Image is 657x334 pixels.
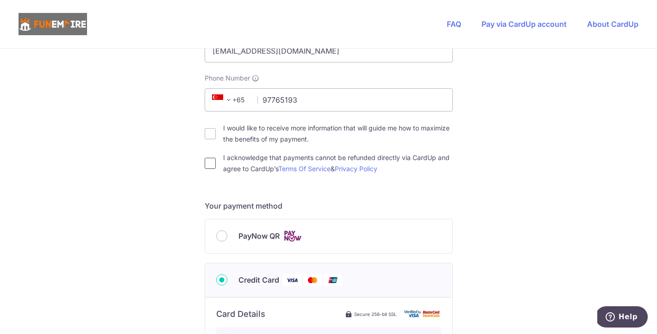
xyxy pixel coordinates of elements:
[278,165,331,173] a: Terms Of Service
[223,152,453,174] label: I acknowledge that payments cannot be refunded directly via CardUp and agree to CardUp’s &
[283,274,301,286] img: Visa
[223,123,453,145] label: I would like to receive more information that will guide me how to maximize the benefits of my pa...
[597,306,648,329] iframe: Opens a widget where you can find more information
[324,274,342,286] img: Union Pay
[587,19,638,29] a: About CardUp
[209,94,251,105] span: +65
[216,309,265,320] h6: Card Details
[205,74,250,83] span: Phone Number
[303,274,322,286] img: Mastercard
[212,94,234,105] span: +65
[216,274,441,286] div: Credit Card Visa Mastercard Union Pay
[283,230,302,242] img: Cards logo
[335,165,377,173] a: Privacy Policy
[482,19,567,29] a: Pay via CardUp account
[238,230,280,241] span: PayNow QR
[447,19,461,29] a: FAQ
[205,39,453,62] input: Email address
[216,230,441,242] div: PayNow QR Cards logo
[404,310,441,318] img: card secure
[354,310,397,318] span: Secure 256-bit SSL
[205,200,453,211] h5: Your payment method
[238,274,279,285] span: Credit Card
